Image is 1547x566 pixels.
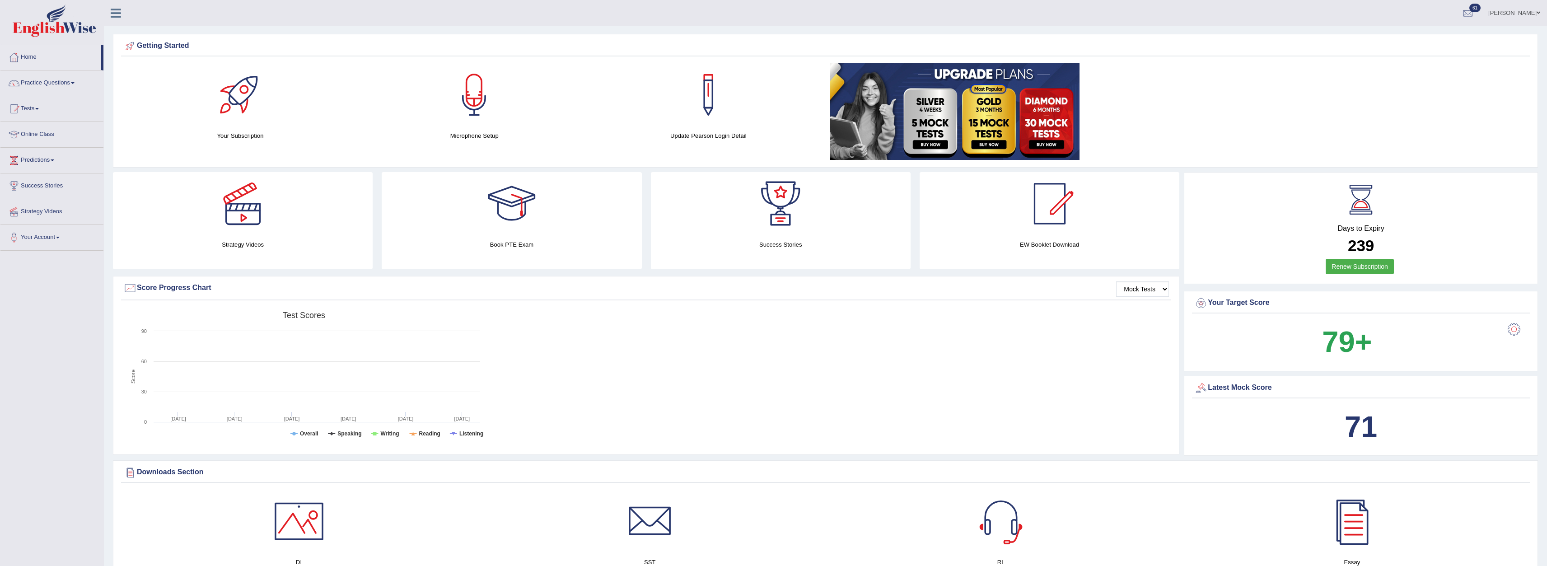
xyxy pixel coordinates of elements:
text: 30 [141,389,147,394]
a: Renew Subscription [1326,259,1394,274]
div: Your Target Score [1194,296,1528,310]
h4: Days to Expiry [1194,225,1528,233]
tspan: Reading [419,430,440,437]
h4: Strategy Videos [113,240,373,249]
text: 0 [144,419,147,425]
div: Getting Started [123,39,1528,53]
div: Latest Mock Score [1194,381,1528,395]
tspan: [DATE] [341,416,356,421]
h4: Update Pearson Login Detail [596,131,821,140]
tspan: Speaking [337,430,361,437]
tspan: [DATE] [170,416,186,421]
a: Home [0,45,101,67]
h4: Microphone Setup [362,131,587,140]
div: Score Progress Chart [123,281,1169,295]
b: 79+ [1322,325,1372,358]
a: Predictions [0,148,103,170]
b: 71 [1345,410,1377,443]
tspan: Score [130,370,136,384]
text: 60 [141,359,147,364]
h4: Book PTE Exam [382,240,641,249]
h4: Success Stories [651,240,911,249]
a: Online Class [0,122,103,145]
span: 61 [1469,4,1481,12]
a: Your Account [0,225,103,248]
tspan: Overall [300,430,318,437]
a: Tests [0,96,103,119]
h4: Your Subscription [128,131,353,140]
tspan: [DATE] [284,416,300,421]
tspan: Writing [380,430,399,437]
b: 239 [1348,237,1374,254]
tspan: Listening [459,430,483,437]
img: small5.jpg [830,63,1080,160]
tspan: Test scores [283,311,325,320]
tspan: [DATE] [227,416,243,421]
a: Practice Questions [0,70,103,93]
tspan: [DATE] [398,416,414,421]
tspan: [DATE] [454,416,470,421]
h4: EW Booklet Download [920,240,1179,249]
text: 90 [141,328,147,334]
a: Strategy Videos [0,199,103,222]
a: Success Stories [0,173,103,196]
div: Downloads Section [123,466,1528,479]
